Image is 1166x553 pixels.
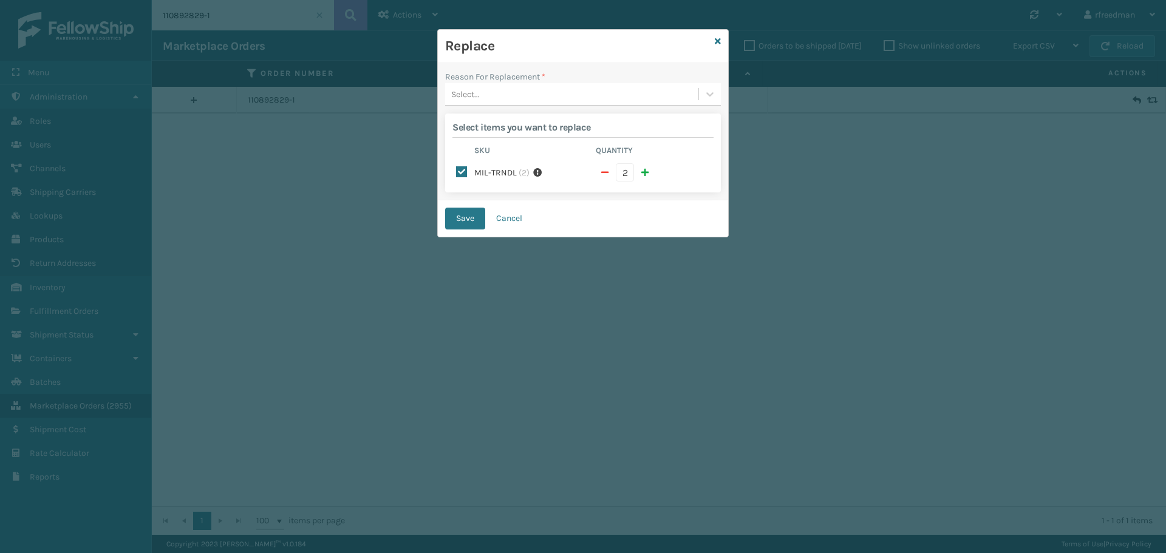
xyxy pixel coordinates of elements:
[474,166,517,179] label: MIL-TRNDL
[451,88,480,101] div: Select...
[485,208,533,229] button: Cancel
[471,145,592,160] th: Sku
[445,208,485,229] button: Save
[445,37,710,55] h3: Replace
[592,145,714,160] th: Quantity
[452,121,714,134] h2: Select items you want to replace
[519,166,530,179] span: ( 2 )
[445,70,545,83] label: Reason For Replacement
